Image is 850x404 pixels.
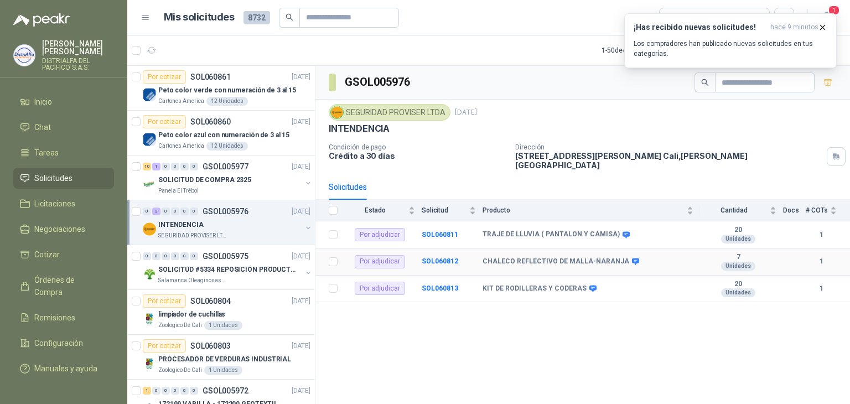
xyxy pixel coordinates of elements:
a: Tareas [13,142,114,163]
div: Por adjudicar [355,255,405,268]
div: 0 [190,387,198,395]
span: hace 9 minutos [770,23,818,32]
div: Unidades [721,235,755,244]
div: 0 [180,387,189,395]
a: SOL060812 [422,257,458,265]
a: Licitaciones [13,193,114,214]
a: Manuales y ayuda [13,358,114,379]
p: [PERSON_NAME] [PERSON_NAME] [42,40,114,55]
div: 1 [152,163,160,170]
span: Solicitud [422,206,467,214]
span: Cantidad [700,206,768,214]
div: Por cotizar [143,339,186,353]
p: [DATE] [292,117,310,127]
img: Company Logo [143,357,156,370]
th: # COTs [806,200,850,221]
p: [DATE] [292,72,310,82]
span: # COTs [806,206,828,214]
div: 0 [162,252,170,260]
h3: ¡Has recibido nuevas solicitudes! [634,23,766,32]
p: Zoologico De Cali [158,321,202,330]
p: [DATE] [292,296,310,307]
a: Negociaciones [13,219,114,240]
p: SOL060804 [190,297,231,305]
a: Chat [13,117,114,138]
span: Licitaciones [34,198,75,210]
div: 12 Unidades [206,142,248,151]
p: Condición de pago [329,143,506,151]
p: GSOL005976 [203,208,248,215]
div: 3 [152,208,160,215]
p: SOL060803 [190,342,231,350]
div: Unidades [721,288,755,297]
img: Company Logo [143,178,156,191]
a: Por cotizarSOL060861[DATE] Company LogoPeto color verde con numeración de 3 al 15Cartones America... [127,66,315,111]
div: 0 [171,387,179,395]
div: 0 [162,387,170,395]
img: Company Logo [143,312,156,325]
span: search [701,79,709,86]
a: Por cotizarSOL060860[DATE] Company LogoPeto color azul con numeración de 3 al 15Cartones America1... [127,111,315,156]
div: 0 [190,252,198,260]
p: GSOL005975 [203,252,248,260]
p: Dirección [515,143,822,151]
a: Solicitudes [13,168,114,189]
span: 1 [828,5,840,15]
p: SOL060861 [190,73,231,81]
a: Cotizar [13,244,114,265]
b: 20 [700,280,776,289]
b: SOL060813 [422,284,458,292]
a: Inicio [13,91,114,112]
a: 10 1 0 0 0 0 GSOL005977[DATE] Company LogoSOLICITUD DE COMPRA 2325Panela El Trébol [143,160,313,195]
div: Por adjudicar [355,228,405,241]
th: Producto [483,200,700,221]
div: 0 [143,208,151,215]
div: Por cotizar [143,115,186,128]
span: Producto [483,206,685,214]
img: Company Logo [143,267,156,281]
p: SOLICITUD #5334 REPOSICIÓN PRODUCTOS [158,265,296,275]
img: Company Logo [143,88,156,101]
div: 0 [180,252,189,260]
div: Unidades [721,262,755,271]
p: DISTRIALFA DEL PACIFICO S.A.S. [42,58,114,71]
a: Órdenes de Compra [13,270,114,303]
b: 7 [700,253,776,262]
p: [DATE] [292,251,310,262]
img: Company Logo [14,45,35,66]
p: Los compradores han publicado nuevas solicitudes en tus categorías. [634,39,827,59]
a: Por cotizarSOL060804[DATE] Company Logolimpiador de cuchillasZoologico De Cali1 Unidades [127,290,315,335]
span: Solicitudes [34,172,72,184]
p: GSOL005977 [203,163,248,170]
b: 20 [700,226,776,235]
a: Configuración [13,333,114,354]
a: 0 3 0 0 0 0 GSOL005976[DATE] Company LogoINTENDENCIASEGURIDAD PROVISER LTDA [143,205,313,240]
span: Cotizar [34,248,60,261]
p: INTENDENCIA [158,220,204,230]
b: 1 [806,283,837,294]
p: GSOL005972 [203,387,248,395]
p: PROCESADOR DE VERDURAS INDUSTRIAL [158,354,291,365]
p: SOL060860 [190,118,231,126]
p: Crédito a 30 días [329,151,506,160]
p: [DATE] [292,162,310,172]
div: Todas [666,12,690,24]
img: Logo peakr [13,13,70,27]
div: 0 [190,208,198,215]
p: Cartones America [158,97,204,106]
div: 0 [180,208,189,215]
p: [DATE] [455,107,477,118]
img: Company Logo [143,222,156,236]
p: [STREET_ADDRESS][PERSON_NAME] Cali , [PERSON_NAME][GEOGRAPHIC_DATA] [515,151,822,170]
b: TRAJE DE LLUVIA ( PANTALON Y CAMISA) [483,230,620,239]
div: Por cotizar [143,294,186,308]
div: Por cotizar [143,70,186,84]
div: 0 [152,252,160,260]
p: Peto color verde con numeración de 3 al 15 [158,85,296,96]
th: Solicitud [422,200,483,221]
a: Remisiones [13,307,114,328]
p: [DATE] [292,386,310,396]
h1: Mis solicitudes [164,9,235,25]
span: Inicio [34,96,52,108]
p: [DATE] [292,206,310,217]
